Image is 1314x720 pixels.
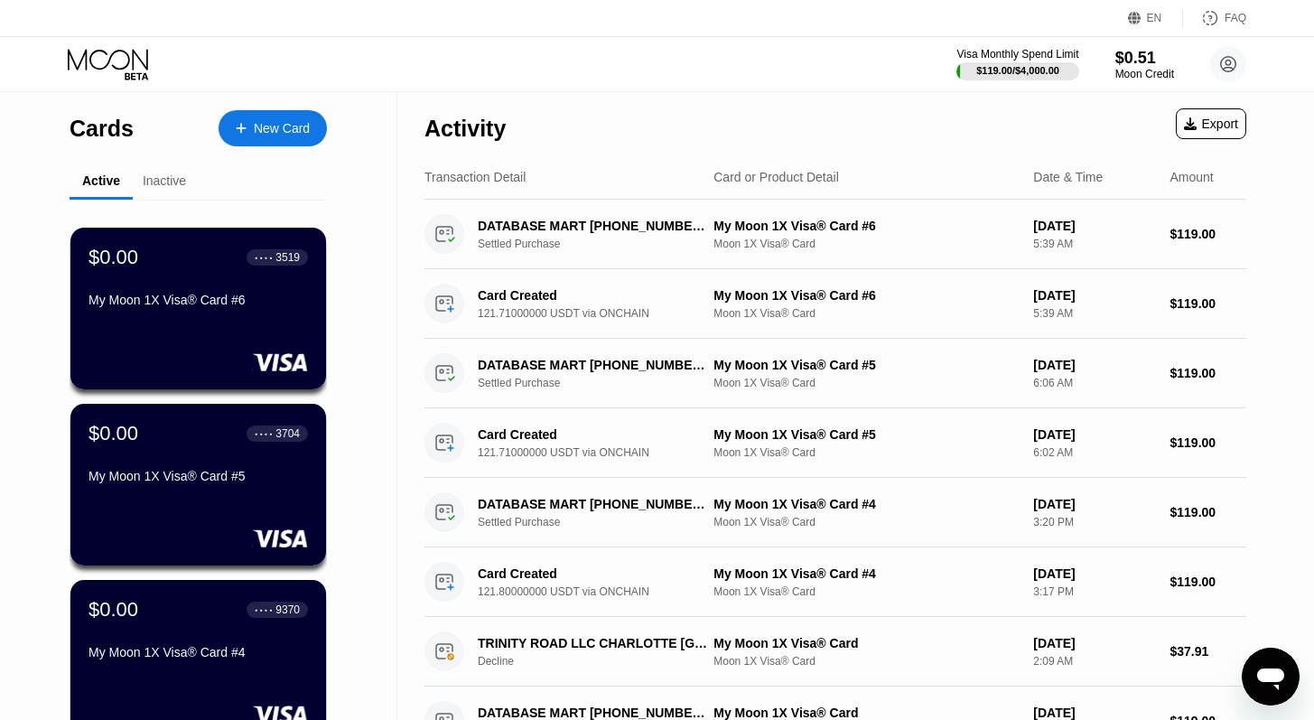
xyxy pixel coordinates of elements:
div: Visa Monthly Spend Limit [956,48,1078,61]
div: Decline [478,655,725,668]
div: 2:09 AM [1033,655,1155,668]
div: DATABASE MART [PHONE_NUMBER] US [478,219,708,233]
div: 3704 [275,427,300,440]
div: My Moon 1X Visa® Card #6 [89,293,308,307]
div: ● ● ● ● [255,431,273,436]
div: My Moon 1X Visa® Card #5 [713,427,1019,442]
div: FAQ [1183,9,1246,27]
div: DATABASE MART [PHONE_NUMBER] US [478,497,708,511]
div: DATABASE MART [PHONE_NUMBER] USSettled PurchaseMy Moon 1X Visa® Card #4Moon 1X Visa® Card[DATE]3:... [424,478,1246,547]
div: New Card [254,121,310,136]
div: EN [1147,12,1162,24]
div: Card Created121.71000000 USDT via ONCHAINMy Moon 1X Visa® Card #5Moon 1X Visa® Card[DATE]6:02 AM$... [424,408,1246,478]
div: $0.00 [89,598,138,622]
div: Moon 1X Visa® Card [713,446,1019,459]
div: $0.00 [89,422,138,445]
div: Moon 1X Visa® Card [713,585,1019,598]
div: New Card [219,110,327,146]
div: Transaction Detail [424,170,526,184]
div: My Moon 1X Visa® Card #6 [713,219,1019,233]
div: Export [1184,117,1238,131]
div: Amount [1170,170,1214,184]
div: Visa Monthly Spend Limit$119.00/$4,000.00 [956,48,1078,80]
div: My Moon 1X Visa® Card #4 [713,497,1019,511]
div: ● ● ● ● [255,607,273,612]
div: Moon 1X Visa® Card [713,516,1019,528]
div: Card or Product Detail [713,170,839,184]
div: 6:06 AM [1033,377,1155,389]
div: 9370 [275,603,300,616]
div: My Moon 1X Visa® Card #4 [713,566,1019,581]
div: $0.00 [89,246,138,269]
div: 5:39 AM [1033,238,1155,250]
div: $0.00● ● ● ●3519My Moon 1X Visa® Card #6 [70,228,326,389]
div: Card Created121.80000000 USDT via ONCHAINMy Moon 1X Visa® Card #4Moon 1X Visa® Card[DATE]3:17 PM$... [424,547,1246,617]
div: 3519 [275,251,300,264]
div: [DATE] [1033,427,1155,442]
div: Date & Time [1033,170,1103,184]
div: 6:02 AM [1033,446,1155,459]
div: Active [82,173,120,188]
div: Inactive [143,173,186,188]
div: [DATE] [1033,636,1155,650]
div: [DATE] [1033,219,1155,233]
div: EN [1128,9,1183,27]
div: FAQ [1225,12,1246,24]
div: $37.91 [1170,644,1247,659]
div: $119.00 [1170,366,1247,380]
iframe: Button to launch messaging window [1242,648,1300,706]
div: [DATE] [1033,706,1155,720]
div: Settled Purchase [478,377,725,389]
div: My Moon 1X Visa® Card #4 [89,645,308,659]
div: [DATE] [1033,288,1155,303]
div: Card Created [478,566,708,581]
div: My Moon 1X Visa® Card #5 [713,358,1019,372]
div: Activity [424,116,506,142]
div: Settled Purchase [478,516,725,528]
div: $0.51 [1115,49,1174,68]
div: DATABASE MART [PHONE_NUMBER] US [478,358,708,372]
div: Moon 1X Visa® Card [713,307,1019,320]
div: 121.80000000 USDT via ONCHAIN [478,585,725,598]
div: Moon 1X Visa® Card [713,655,1019,668]
div: TRINITY ROAD LLC CHARLOTTE [GEOGRAPHIC_DATA] [478,636,708,650]
div: My Moon 1X Visa® Card #6 [713,288,1019,303]
div: $119.00 / $4,000.00 [976,65,1059,76]
div: Moon 1X Visa® Card [713,377,1019,389]
div: 121.71000000 USDT via ONCHAIN [478,307,725,320]
div: Card Created [478,288,708,303]
div: [DATE] [1033,497,1155,511]
div: My Moon 1X Visa® Card #5 [89,469,308,483]
div: $0.51Moon Credit [1115,49,1174,80]
div: $119.00 [1170,505,1247,519]
div: Export [1176,108,1246,139]
div: My Moon 1X Visa® Card [713,706,1019,720]
div: DATABASE MART [PHONE_NUMBER] USSettled PurchaseMy Moon 1X Visa® Card #6Moon 1X Visa® Card[DATE]5:... [424,200,1246,269]
div: $119.00 [1170,227,1247,241]
div: DATABASE MART [PHONE_NUMBER] USSettled PurchaseMy Moon 1X Visa® Card #5Moon 1X Visa® Card[DATE]6:... [424,339,1246,408]
div: TRINITY ROAD LLC CHARLOTTE [GEOGRAPHIC_DATA]DeclineMy Moon 1X Visa® CardMoon 1X Visa® Card[DATE]2... [424,617,1246,687]
div: Card Created [478,427,708,442]
div: ● ● ● ● [255,255,273,260]
div: Settled Purchase [478,238,725,250]
div: My Moon 1X Visa® Card [713,636,1019,650]
div: [DATE] [1033,566,1155,581]
div: $0.00● ● ● ●3704My Moon 1X Visa® Card #5 [70,404,326,566]
div: $119.00 [1170,435,1247,450]
div: $119.00 [1170,575,1247,589]
div: DATABASE MART [PHONE_NUMBER] US [478,706,708,720]
div: [DATE] [1033,358,1155,372]
div: Moon Credit [1115,68,1174,80]
div: $119.00 [1170,296,1247,311]
div: 121.71000000 USDT via ONCHAIN [478,446,725,459]
div: Cards [70,116,134,142]
div: Moon 1X Visa® Card [713,238,1019,250]
div: 3:20 PM [1033,516,1155,528]
div: 5:39 AM [1033,307,1155,320]
div: Card Created121.71000000 USDT via ONCHAINMy Moon 1X Visa® Card #6Moon 1X Visa® Card[DATE]5:39 AM$... [424,269,1246,339]
div: 3:17 PM [1033,585,1155,598]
